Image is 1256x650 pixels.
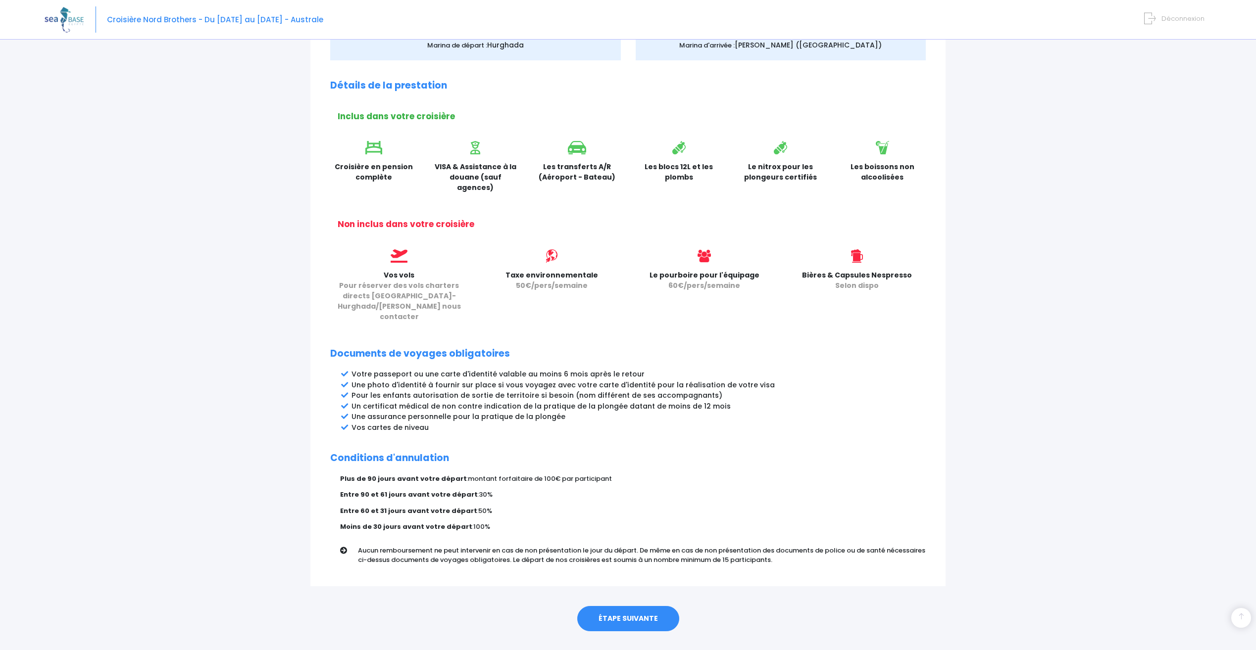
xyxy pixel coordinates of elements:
h2: Inclus dans votre croisière [338,111,926,121]
p: Bières & Capsules Nespresso [788,270,926,291]
li: Pour les enfants autorisation de sortie de territoire si besoin (nom différent de ses accompagnants) [352,390,926,401]
span: Selon dispo [835,280,879,290]
h2: Non inclus dans votre croisière [338,219,926,229]
p: Le pourboire pour l'équipage [636,270,773,291]
img: icon_voiture.svg [568,141,586,154]
span: [PERSON_NAME] ([GEOGRAPHIC_DATA]) [735,40,882,50]
li: Une photo d'identité à fournir sur place si vous voyagez avec votre carte d'identité pour la réal... [352,380,926,390]
img: icon_vols.svg [391,249,407,263]
h2: Conditions d'annulation [330,453,926,464]
img: icon_visa.svg [470,141,480,154]
p: Les blocs 12L et les plombs [636,162,723,183]
p: Taxe environnementale [483,270,620,291]
span: 60€/pers/semaine [668,280,740,290]
strong: Entre 60 et 31 jours avant votre départ [340,506,477,515]
p: Les transferts A/R (Aéroport - Bateau) [534,162,621,183]
li: Votre passeport ou une carte d'identité valable au moins 6 mois après le retour [352,369,926,379]
span: 50% [478,506,492,515]
p: Croisière en pension complète [330,162,417,183]
p: : [340,506,926,516]
span: 50€/pers/semaine [516,280,588,290]
p: : [340,490,926,500]
strong: Plus de 90 jours avant votre départ [340,474,467,483]
a: ÉTAPE SUIVANTE [577,606,679,632]
p: : [340,522,926,532]
img: icon_environment.svg [545,249,558,263]
span: montant forfaitaire de 100€ par participant [468,474,612,483]
img: icon_bouteille.svg [672,141,686,154]
h2: Détails de la prestation [330,80,926,92]
p: Marina d'arrivée : [651,40,911,50]
span: 100% [473,522,490,531]
span: Déconnexion [1161,14,1205,23]
span: Croisière Nord Brothers - Du [DATE] au [DATE] - Australe [107,14,323,25]
img: icon_users@2x.png [698,249,711,263]
p: Les boissons non alcoolisées [839,162,926,183]
li: Un certificat médical de non contre indication de la pratique de la plongée datant de moins de 12... [352,401,926,412]
strong: Moins de 30 jours avant votre départ [340,522,472,531]
img: icon_bouteille.svg [774,141,787,154]
h2: Documents de voyages obligatoires [330,348,926,360]
strong: Entre 90 et 61 jours avant votre départ [340,490,478,499]
p: Le nitrox pour les plongeurs certifiés [737,162,824,183]
p: VISA & Assistance à la douane (sauf agences) [432,162,519,193]
span: 30% [479,490,493,499]
p: Aucun remboursement ne peut intervenir en cas de non présentation le jour du départ. De même en c... [358,546,933,565]
span: Hurghada [487,40,524,50]
span: Pour réserver des vols charters directs [GEOGRAPHIC_DATA]-Hurghada/[PERSON_NAME] nous contacter [338,280,461,322]
p: Vos vols [330,270,468,322]
li: Vos cartes de niveau [352,422,926,433]
li: Une assurance personnelle pour la pratique de la plongée [352,412,926,422]
img: icon_boisson.svg [876,141,889,154]
p: Marina de départ : [345,40,606,50]
p: : [340,474,926,484]
img: icon_biere.svg [851,249,862,263]
img: icon_lit.svg [365,141,382,154]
